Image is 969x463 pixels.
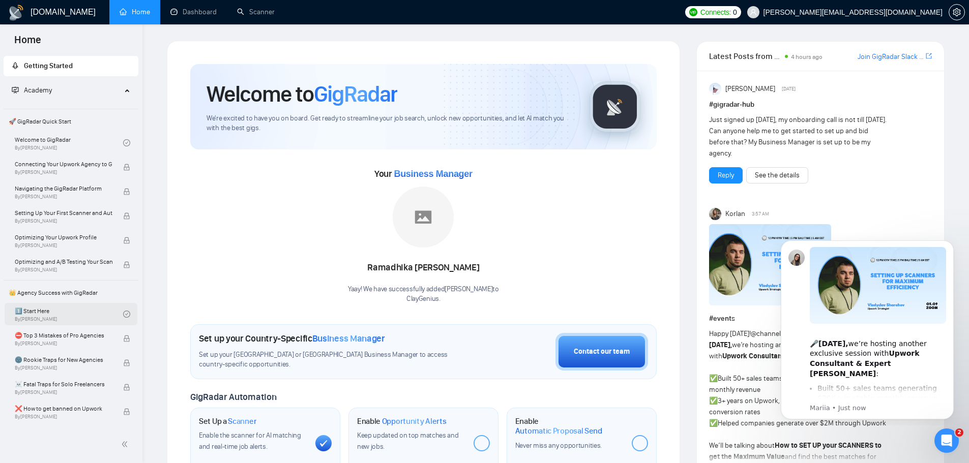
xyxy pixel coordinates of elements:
[314,80,397,108] span: GigRadar
[348,259,499,276] div: Ramadhika [PERSON_NAME]
[709,208,721,220] img: Korlan
[750,9,757,16] span: user
[725,83,775,95] span: [PERSON_NAME]
[709,99,932,110] h1: # gigradar-hub
[755,170,800,181] a: See the details
[15,183,112,194] span: Navigating the GigRadar Platform
[190,391,276,403] span: GigRadar Automation
[709,50,782,63] span: Latest Posts from the GigRadar Community
[15,303,123,325] a: 1️⃣ Start HereBy[PERSON_NAME]
[199,350,468,369] span: Set up your [GEOGRAPHIC_DATA] or [GEOGRAPHIC_DATA] Business Manager to access country-specific op...
[15,257,112,267] span: Optimizing and A/B Testing Your Scanner for Better Results
[123,359,130,366] span: lock
[934,428,959,453] iframe: Intercom live chat
[709,441,882,461] strong: How to SET UP your SCANNERS to get the Maximum Value
[15,365,112,371] span: By [PERSON_NAME]
[382,416,447,426] span: Opportunity Alerts
[926,52,932,60] span: export
[791,53,823,60] span: 4 hours ago
[555,333,648,371] button: Contact our team
[949,8,965,16] a: setting
[121,439,131,449] span: double-left
[8,5,24,21] img: logo
[15,330,112,341] span: ⛔ Top 3 Mistakes of Pro Agencies
[15,355,112,365] span: 🌚 Rookie Traps for New Agencies
[12,62,19,69] span: rocket
[123,408,130,415] span: lock
[709,224,831,305] img: F09DP4X9C49-Event%20with%20Vlad%20Sharahov.png
[752,209,769,219] span: 3:57 AM
[394,169,472,179] span: Business Manager
[199,416,256,426] h1: Set Up a
[12,86,19,94] span: fund-projection-screen
[393,187,454,248] img: placeholder.png
[123,311,130,318] span: check-circle
[733,7,737,18] span: 0
[515,441,602,450] span: Never miss any opportunities.
[709,114,888,159] div: Just signed up [DATE], my onboarding call is not till [DATE]. Can anyone help me to get started t...
[123,261,130,268] span: lock
[574,346,630,357] div: Contact our team
[374,168,473,179] span: Your
[120,8,150,16] a: homeHome
[207,114,573,133] span: We're excited to have you on board. Get ready to streamline your job search, unlock new opportuni...
[123,188,130,195] span: lock
[199,431,301,451] span: Enable the scanner for AI matching and real-time job alerts.
[722,352,867,360] strong: Upwork Consultant & Expert [PERSON_NAME]
[766,231,969,425] iframe: Intercom notifications message
[123,164,130,171] span: lock
[709,341,732,349] strong: [DATE],
[348,285,499,304] div: Yaay! We have successfully added [PERSON_NAME] to
[926,51,932,61] a: export
[15,169,112,175] span: By [PERSON_NAME]
[357,416,447,426] h1: Enable
[237,8,275,16] a: searchScanner
[15,194,112,200] span: By [PERSON_NAME]
[782,84,796,94] span: [DATE]
[858,51,924,63] a: Join GigRadar Slack Community
[725,208,745,220] span: Korlan
[15,232,112,242] span: Optimizing Your Upwork Profile
[709,374,718,383] span: ✅
[515,416,624,436] h1: Enable
[15,218,112,224] span: By [PERSON_NAME]
[949,8,964,16] span: setting
[357,431,459,451] span: Keep updated on top matches and new jobs.
[170,8,217,16] a: dashboardDashboard
[709,167,743,183] button: Reply
[515,426,602,436] span: Automatic Proposal Send
[4,56,138,76] li: Getting Started
[700,7,731,18] span: Connects:
[5,283,137,303] span: 👑 Agency Success with GigRadar
[228,416,256,426] span: Scanner
[15,267,112,273] span: By [PERSON_NAME]
[123,139,130,146] span: check-circle
[709,396,718,405] span: ✅
[24,86,52,95] span: Academy
[949,4,965,20] button: setting
[12,86,52,95] span: Academy
[15,404,112,414] span: ❌ How to get banned on Upwork
[15,159,112,169] span: Connecting Your Upwork Agency to GigRadar
[751,329,781,338] span: @channel
[207,80,397,108] h1: Welcome to
[689,8,697,16] img: upwork-logo.png
[718,170,734,181] a: Reply
[15,208,112,218] span: Setting Up Your First Scanner and Auto-Bidder
[123,335,130,342] span: lock
[955,428,963,437] span: 2
[746,167,808,183] button: See the details
[709,419,718,427] span: ✅
[199,333,385,344] h1: Set up your Country-Specific
[15,242,112,249] span: By [PERSON_NAME]
[5,111,137,132] span: 🚀 GigRadar Quick Start
[348,294,499,304] p: ClayGenius .
[123,212,130,220] span: lock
